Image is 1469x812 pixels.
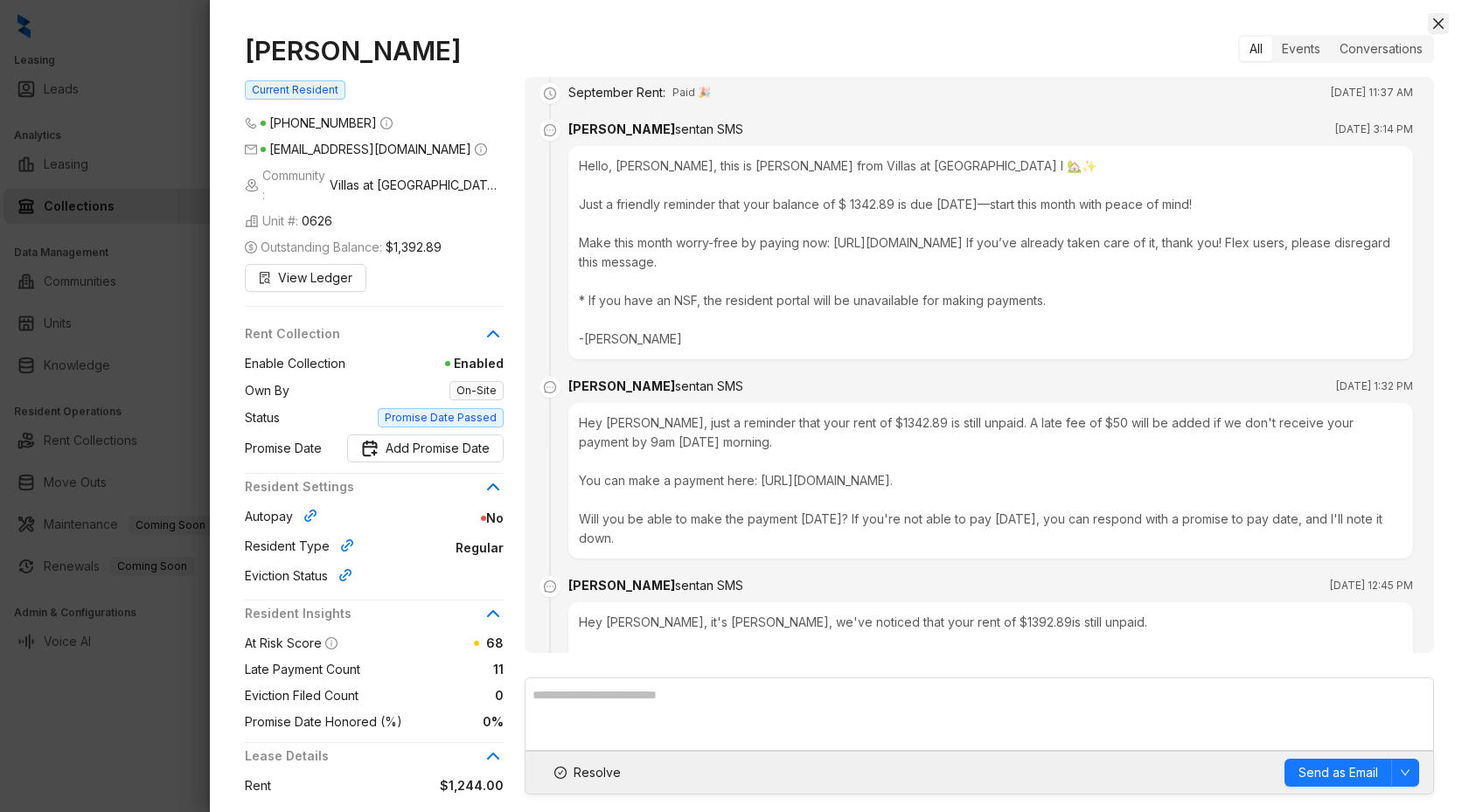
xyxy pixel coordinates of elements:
[1285,759,1392,787] button: Send as Email
[245,746,483,766] span: Lease Details
[1330,577,1413,594] span: [DATE] 12:45 PM
[540,576,560,597] span: message
[675,578,743,593] span: sent an SMS
[245,324,483,344] span: Rent Collection
[568,377,743,396] div: [PERSON_NAME]
[245,408,280,427] span: Status
[245,477,504,507] div: Resident Settings
[245,635,322,650] span: At Risk Score
[245,439,322,458] span: Promise Date
[1336,378,1413,395] span: [DATE] 1:32 PM
[486,635,504,650] span: 68
[1431,17,1445,31] span: close
[278,268,352,288] span: View Ledger
[540,759,636,787] button: Resolve
[574,763,621,782] span: Resolve
[245,166,504,205] span: Community:
[245,507,324,530] div: Autopay
[386,439,490,458] span: Add Promise Date
[1428,13,1449,34] button: Close
[245,746,504,776] div: Lease Details
[271,776,504,795] span: $1,244.00
[675,121,743,136] span: sent an SMS
[245,776,271,795] span: Rent
[269,142,471,156] span: [EMAIL_ADDRESS][DOMAIN_NAME]
[1298,763,1378,782] span: Send as Email
[568,120,743,139] div: [PERSON_NAME]
[540,377,560,398] span: message
[245,604,504,634] div: Resident Insights
[245,264,366,292] button: View Ledger
[245,477,483,496] span: Resident Settings
[1400,767,1410,778] span: down
[675,378,743,393] span: sent an SMS
[245,241,257,253] span: dollar
[245,686,359,705] span: Eviction Filed Count
[1330,37,1432,61] div: Conversations
[245,238,442,257] span: Outstanding Balance:
[386,238,442,257] span: $1,392.89
[245,712,402,732] span: Promise Date Honored (%)
[245,117,257,129] span: phone
[1331,84,1413,101] span: [DATE] 11:37 AM
[245,660,360,679] span: Late Payment Count
[302,212,332,231] span: 0626
[475,143,487,156] span: info-circle
[259,272,271,284] span: file-search
[402,712,504,732] span: 0%
[245,354,345,373] span: Enable Collection
[361,440,379,457] img: Promise Date
[245,143,257,156] span: mail
[380,117,393,129] span: info-circle
[378,408,504,427] span: Promise Date Passed
[568,602,1413,739] div: Hey [PERSON_NAME], it's [PERSON_NAME], we've noticed that your rent of $1392.89is still unpaid. I...
[568,83,665,102] div: September Rent :
[245,566,359,589] div: Eviction Status
[360,660,504,679] span: 11
[672,84,711,101] span: Paid 🎉
[568,403,1413,559] div: Hey [PERSON_NAME], just a reminder that your rent of $1342.89 is still unpaid. A late fee of $50 ...
[1238,35,1434,63] div: segmented control
[330,176,504,195] span: Villas at [GEOGRAPHIC_DATA] I
[245,604,483,623] span: Resident Insights
[245,80,345,100] span: Current Resident
[245,381,289,400] span: Own By
[361,538,504,558] span: Regular
[347,434,504,462] button: Promise DateAdd Promise Date
[245,214,259,228] img: building-icon
[1335,121,1413,138] span: [DATE] 3:14 PM
[540,83,560,104] span: clock-circle
[568,146,1413,359] div: Hello, [PERSON_NAME], this is [PERSON_NAME] from Villas at [GEOGRAPHIC_DATA] I 🏡✨ Just a friendly...
[325,637,338,649] span: info-circle
[245,212,332,231] span: Unit #:
[245,35,504,66] h1: [PERSON_NAME]
[245,324,504,354] div: Rent Collection
[359,686,504,705] span: 0
[245,537,361,559] div: Resident Type
[1240,37,1272,61] div: All
[345,354,504,373] span: Enabled
[568,576,743,595] div: [PERSON_NAME]
[1272,37,1330,61] div: Events
[540,120,560,141] span: message
[554,767,567,779] span: check-circle
[269,115,377,130] span: [PHONE_NUMBER]
[245,178,259,192] img: building-icon
[324,509,504,528] span: No
[449,381,504,400] span: On-Site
